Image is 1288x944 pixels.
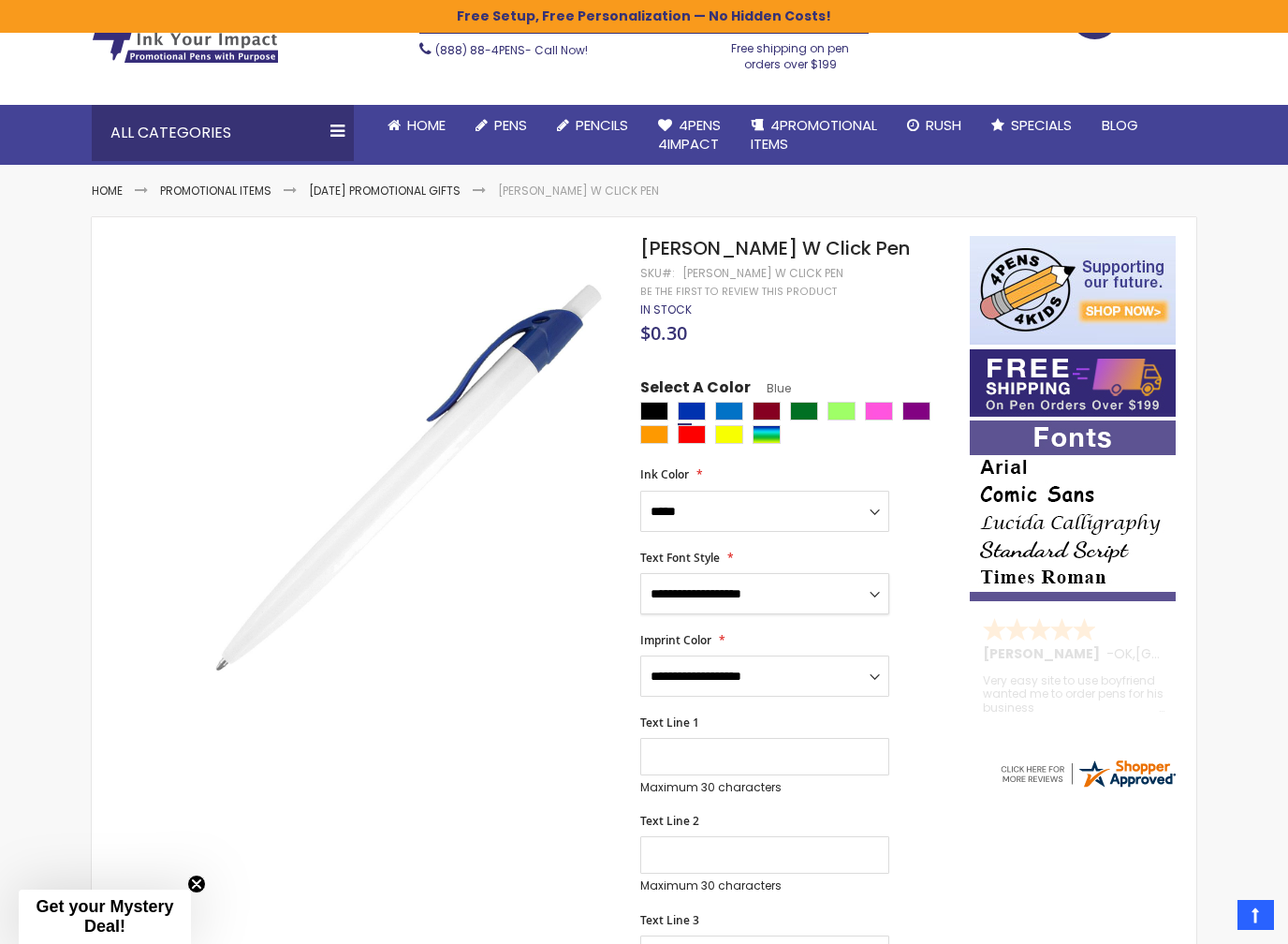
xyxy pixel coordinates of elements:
span: [PERSON_NAME] [983,644,1106,663]
div: Blue [678,402,706,420]
span: - , [1106,644,1273,663]
span: - Call Now! [435,42,588,58]
div: Assorted [753,425,781,444]
a: Pencils [542,105,643,146]
a: 4PROMOTIONALITEMS [736,105,892,166]
div: Get your Mystery Deal!Close teaser [19,890,191,944]
span: Ink Color [640,466,689,482]
div: Very easy site to use boyfriend wanted me to order pens for his business [983,674,1164,715]
span: Blog [1102,115,1138,135]
div: All Categories [92,105,354,161]
span: Imprint Color [640,632,711,648]
span: Text Font Style [640,550,720,566]
span: $0.30 [640,320,687,346]
div: [PERSON_NAME] W Click Pen [682,266,843,281]
div: Black [640,402,668,420]
div: Availability [640,302,692,317]
span: Rush [926,115,961,135]
a: Home [373,105,461,146]
a: 4Pens4impact [643,105,736,166]
p: Maximum 30 characters [640,780,889,795]
a: Home [92,183,123,199]
span: 4PROMOTIONAL ITEMS [751,115,877,154]
span: In stock [640,302,692,317]
div: Pink [865,402,893,420]
span: Home [407,115,446,135]
span: 4Pens 4impact [658,115,721,154]
div: Purple [902,402,930,420]
a: Specials [976,105,1087,146]
span: OK [1114,644,1133,663]
a: Top [1237,900,1274,930]
a: (888) 88-4PENS [435,42,525,58]
span: Text Line 1 [640,715,699,730]
span: Get your Mystery Deal! [36,897,173,936]
img: font-personalization-examples [970,420,1176,601]
a: [DATE] Promotional Gifts [309,183,461,199]
div: Green [790,402,818,420]
a: Rush [892,105,976,146]
a: Promotional Items [160,183,271,199]
div: Burgundy [753,402,781,420]
span: Pencils [576,115,628,135]
span: [GEOGRAPHIC_DATA] [1135,644,1273,663]
div: Blue Light [715,402,743,420]
strong: SKU [640,265,675,281]
img: 4Pens Custom Pens and Promotional Products [92,4,279,64]
img: preston-w-dk-blue_1.jpg [187,263,615,691]
span: Pens [494,115,527,135]
img: Free shipping on orders over $199 [970,349,1176,417]
span: Select A Color [640,377,751,403]
a: Blog [1087,105,1153,146]
a: Pens [461,105,542,146]
div: Red [678,425,706,444]
p: Maximum 30 characters [640,878,889,893]
span: Text Line 3 [640,912,699,928]
span: [PERSON_NAME] W Click Pen [640,235,910,261]
a: Be the first to review this product [640,285,837,299]
li: [PERSON_NAME] W Click Pen [498,184,659,199]
div: Yellow [715,425,743,444]
img: 4pens 4 kids [970,236,1176,345]
a: 4pens.com certificate URL [998,778,1178,794]
div: Orange [640,425,668,444]
img: 4pens.com widget logo [998,757,1178,790]
div: Free shipping on pen orders over $199 [712,34,870,71]
span: Blue [751,380,791,396]
span: Text Line 2 [640,813,699,829]
button: Close teaser [187,875,206,893]
div: Green Light [827,402,856,420]
span: Specials [1011,115,1072,135]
